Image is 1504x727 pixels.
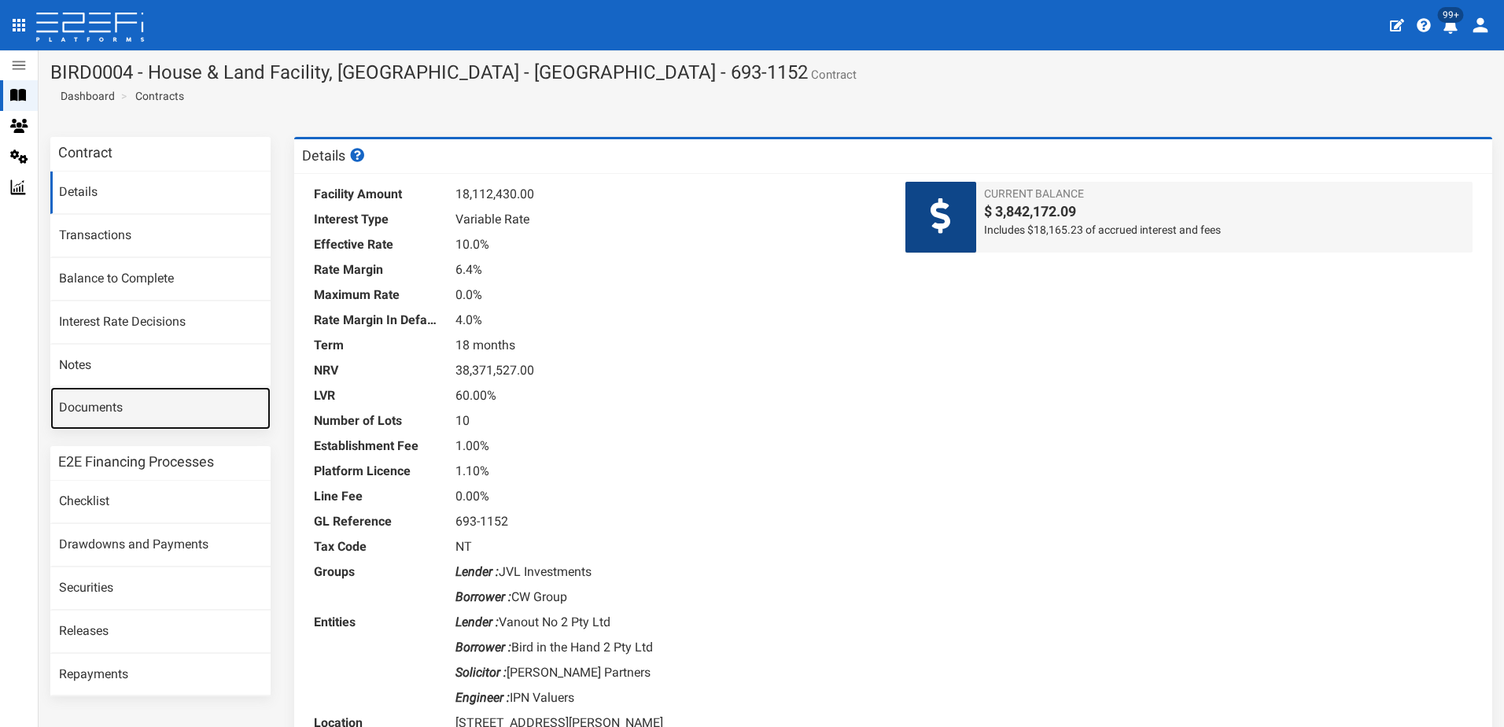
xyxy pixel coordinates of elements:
a: Contracts [135,88,184,104]
small: Contract [808,69,857,81]
i: Lender : [455,614,499,629]
a: Documents [50,387,271,430]
a: Balance to Complete [50,258,271,301]
a: Details [50,172,271,214]
a: Notes [50,345,271,387]
dt: Term [314,333,440,358]
dt: Entities [314,610,440,635]
dd: 0.00% [455,484,881,509]
dd: 4.0% [455,308,881,333]
dt: Rate Margin In Default [314,308,440,333]
a: Interest Rate Decisions [50,301,271,344]
i: Solicitor : [455,665,507,680]
dt: Line Fee [314,484,440,509]
dt: Groups [314,559,440,585]
dd: 6.4% [455,257,881,282]
a: Releases [50,611,271,653]
dd: 18,112,430.00 [455,182,881,207]
a: Dashboard [54,88,115,104]
dd: 60.00% [455,383,881,408]
dd: CW Group [455,585,881,610]
dd: 38,371,527.00 [455,358,881,383]
dt: NRV [314,358,440,383]
h1: BIRD0004 - House & Land Facility, [GEOGRAPHIC_DATA] - [GEOGRAPHIC_DATA] - 693-1152 [50,62,1492,83]
a: Transactions [50,215,271,257]
dt: GL Reference [314,509,440,534]
dt: Maximum Rate [314,282,440,308]
dt: Establishment Fee [314,434,440,459]
h3: Details [302,148,367,163]
a: Securities [50,567,271,610]
span: Includes $18,165.23 of accrued interest and fees [984,222,1465,238]
h3: E2E Financing Processes [58,455,214,469]
dd: IPN Valuers [455,685,881,710]
a: Checklist [50,481,271,523]
dt: Tax Code [314,534,440,559]
i: Lender : [455,564,499,579]
dt: Rate Margin [314,257,440,282]
dt: Facility Amount [314,182,440,207]
dd: Vanout No 2 Pty Ltd [455,610,881,635]
dd: 10 [455,408,881,434]
dd: 1.10% [455,459,881,484]
dd: 10.0% [455,232,881,257]
i: Borrower : [455,589,511,604]
dd: NT [455,534,881,559]
h3: Contract [58,146,112,160]
dt: Platform Licence [314,459,440,484]
dt: LVR [314,383,440,408]
dt: Number of Lots [314,408,440,434]
span: $ 3,842,172.09 [984,201,1465,222]
dd: Bird in the Hand 2 Pty Ltd [455,635,881,660]
dt: Effective Rate [314,232,440,257]
dd: JVL Investments [455,559,881,585]
span: Dashboard [54,90,115,102]
dd: Variable Rate [455,207,881,232]
a: Drawdowns and Payments [50,524,271,566]
dd: 0.0% [455,282,881,308]
dd: 693-1152 [455,509,881,534]
i: Engineer : [455,690,510,705]
dt: Interest Type [314,207,440,232]
dd: 1.00% [455,434,881,459]
dd: 18 months [455,333,881,358]
a: Repayments [50,654,271,696]
span: Current Balance [984,186,1465,201]
i: Borrower : [455,640,511,655]
dd: [PERSON_NAME] Partners [455,660,881,685]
